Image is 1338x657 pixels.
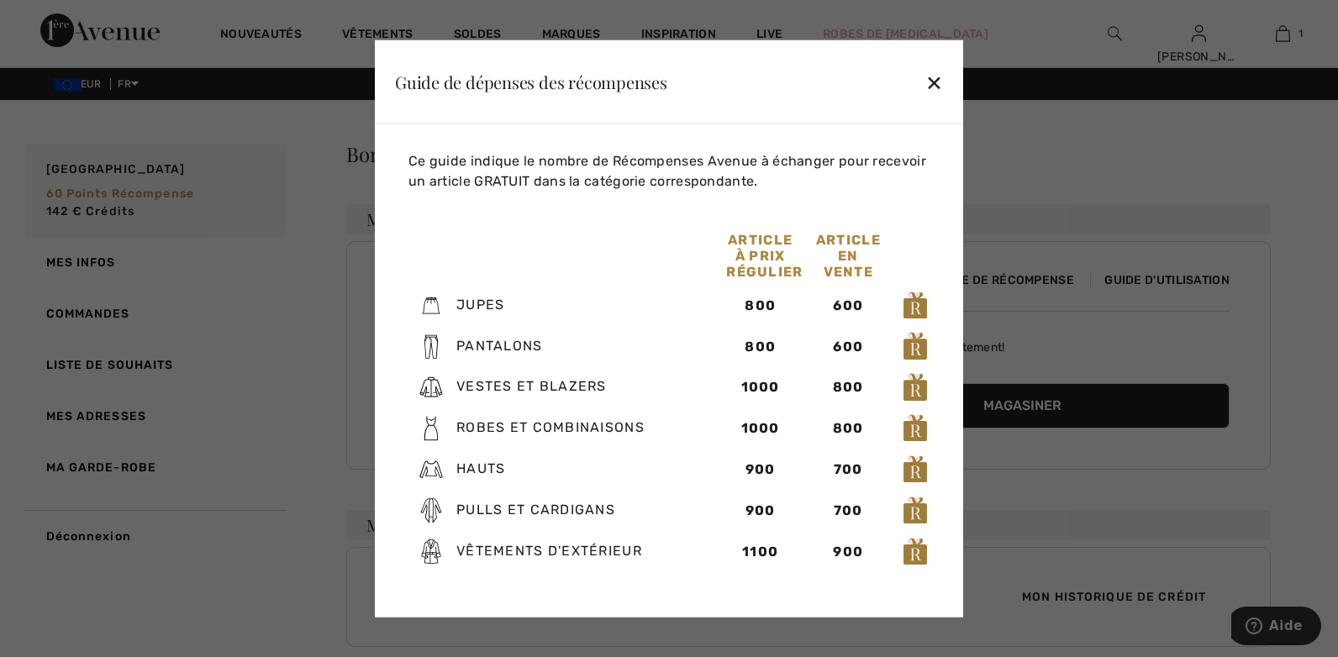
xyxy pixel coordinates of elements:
[408,151,936,192] p: Ce guide indique le nombre de Récompenses Avenue à échanger pour recevoir un article GRATUIT dans...
[814,501,882,521] div: 700
[903,290,928,320] img: loyalty_logo_r.svg
[726,418,794,439] div: 1000
[903,372,928,402] img: loyalty_logo_r.svg
[456,297,504,313] span: Jupes
[814,377,882,397] div: 800
[38,12,71,27] span: Aide
[903,331,928,361] img: loyalty_logo_r.svg
[903,455,928,485] img: loyalty_logo_r.svg
[456,543,642,559] span: Vêtements d'extérieur
[726,501,794,521] div: 900
[726,460,794,480] div: 900
[726,377,794,397] div: 1000
[456,502,615,518] span: Pulls et cardigans
[456,378,607,394] span: Vestes et blazers
[814,336,882,356] div: 600
[814,542,882,562] div: 900
[814,460,882,480] div: 700
[903,496,928,526] img: loyalty_logo_r.svg
[814,418,882,439] div: 800
[726,295,794,315] div: 800
[925,64,943,99] div: ✕
[456,337,543,353] span: Pantalons
[903,413,928,444] img: loyalty_logo_r.svg
[903,536,928,566] img: loyalty_logo_r.svg
[814,295,882,315] div: 600
[726,542,794,562] div: 1100
[395,73,667,90] div: Guide de dépenses des récompenses
[716,232,804,280] div: Article à prix régulier
[726,336,794,356] div: 800
[456,460,505,476] span: Hauts
[456,419,645,435] span: Robes et combinaisons
[804,232,893,280] div: Article en vente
